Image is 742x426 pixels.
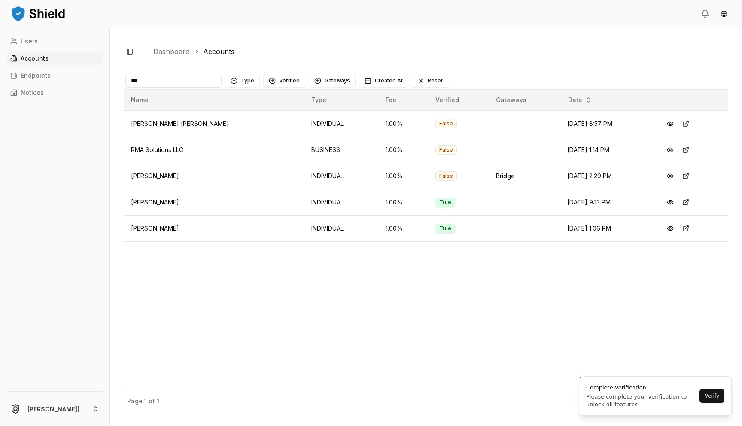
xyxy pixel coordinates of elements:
[21,73,51,79] p: Endpoints
[386,198,403,206] span: 1.00 %
[304,137,379,163] td: BUSINESS
[304,90,379,110] th: Type
[567,198,611,206] span: [DATE] 9:13 PM
[27,405,85,414] p: [PERSON_NAME][EMAIL_ADDRESS][DOMAIN_NAME]
[131,225,179,232] span: [PERSON_NAME]
[304,215,379,241] td: INDIVIDUAL
[386,120,403,127] span: 1.00 %
[10,5,66,22] img: ShieldPay Logo
[386,225,403,232] span: 1.00 %
[153,46,189,57] a: Dashboard
[304,189,379,215] td: INDIVIDUAL
[567,172,612,180] span: [DATE] 2:29 PM
[124,90,304,110] th: Name
[131,198,179,206] span: [PERSON_NAME]
[699,389,724,403] button: Verify
[153,46,721,57] nav: breadcrumb
[21,90,44,96] p: Notices
[131,146,183,153] span: RMA Solutions LLC
[149,398,155,404] p: of
[131,120,229,127] span: [PERSON_NAME] [PERSON_NAME]
[386,172,403,180] span: 1.00 %
[131,172,179,180] span: [PERSON_NAME]
[3,395,106,423] button: [PERSON_NAME][EMAIL_ADDRESS][DOMAIN_NAME]
[386,146,403,153] span: 1.00 %
[7,52,103,65] a: Accounts
[21,55,49,61] p: Accounts
[225,74,260,88] button: Type
[263,74,305,88] button: Verified
[359,74,408,88] button: Created At
[7,69,103,82] a: Endpoints
[21,38,38,44] p: Users
[567,120,612,127] span: [DATE] 8:57 PM
[412,74,448,88] button: Reset filters
[567,146,609,153] span: [DATE] 1:14 PM
[127,398,143,404] p: Page
[567,225,611,232] span: [DATE] 1:06 PM
[7,34,103,48] a: Users
[489,90,560,110] th: Gateways
[586,383,697,392] div: Complete Verification
[157,398,159,404] p: 1
[203,46,234,57] a: Accounts
[496,172,515,180] span: Bridge
[375,77,403,84] span: Created At
[309,74,356,88] button: Gateways
[565,93,595,107] button: Date
[144,398,147,404] p: 1
[586,393,697,408] div: Please complete your verification to unlock all features
[304,163,379,189] td: INDIVIDUAL
[379,90,429,110] th: Fee
[576,374,585,382] button: Close toast
[304,110,379,137] td: INDIVIDUAL
[429,90,489,110] th: Verified
[7,86,103,100] a: Notices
